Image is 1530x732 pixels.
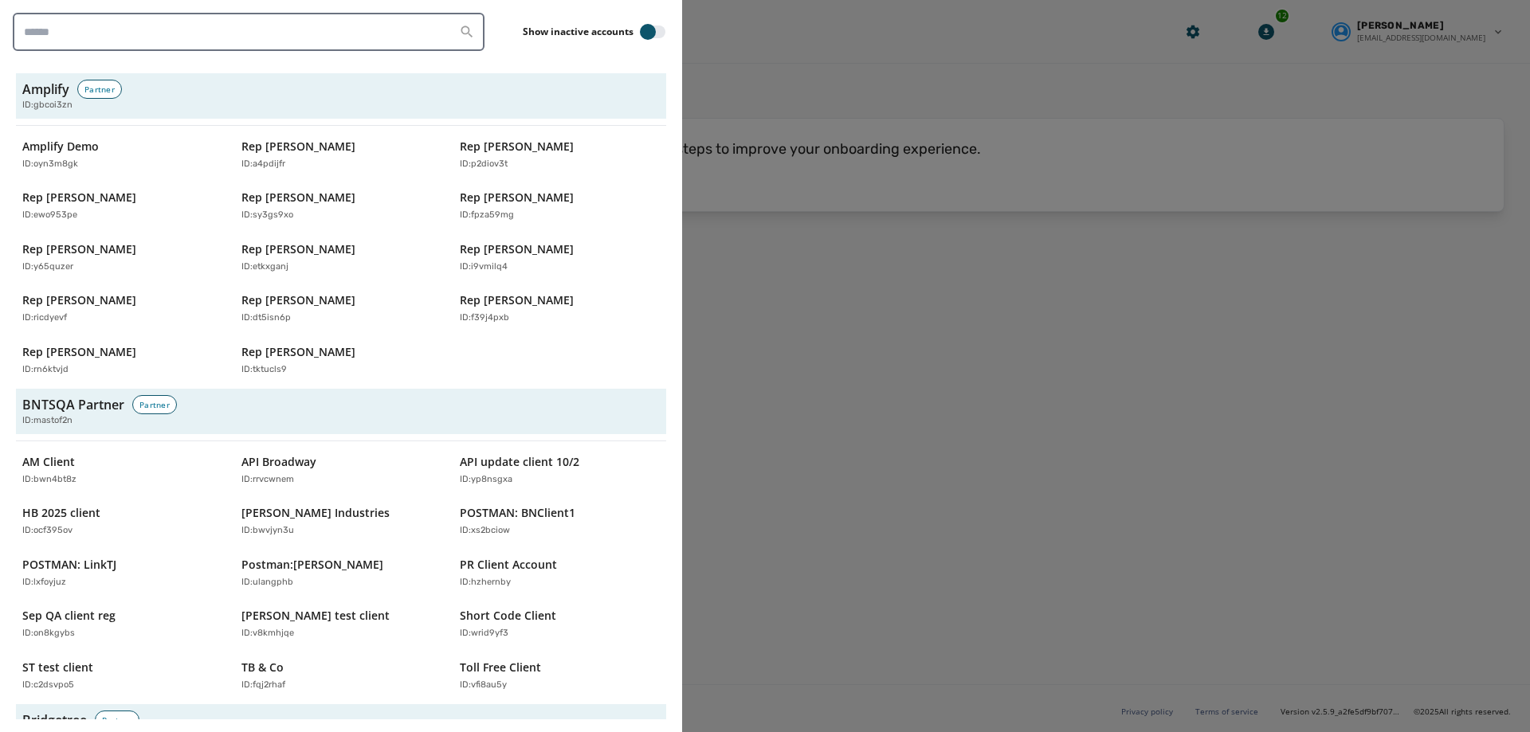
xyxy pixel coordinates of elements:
h3: Amplify [22,80,69,99]
p: ID: ocf395ov [22,524,73,538]
p: Rep [PERSON_NAME] [460,292,574,308]
p: Rep [PERSON_NAME] [241,241,355,257]
p: ID: fqj2rhaf [241,679,285,692]
button: ST test clientID:c2dsvpo5 [16,653,229,699]
p: Sep QA client reg [22,608,116,624]
p: POSTMAN: LinkTJ [22,557,116,573]
button: Rep [PERSON_NAME]ID:y65quzer [16,235,229,280]
button: Sep QA client regID:on8kgybs [16,601,229,647]
p: ID: oyn3m8gk [22,158,78,171]
p: ID: hzhernby [460,576,511,589]
p: ID: wrid9yf3 [460,627,508,640]
p: ID: xs2bciow [460,524,510,538]
p: Short Code Client [460,608,556,624]
p: Rep [PERSON_NAME] [22,190,136,206]
button: Rep [PERSON_NAME]ID:fpza59mg [453,183,666,229]
p: ID: dt5isn6p [241,311,291,325]
button: POSTMAN: LinkTJID:lxfoyjuz [16,550,229,596]
p: API Broadway [241,454,316,470]
p: ID: sy3gs9xo [241,209,293,222]
div: Partner [132,395,177,414]
p: ID: y65quzer [22,260,73,274]
p: ID: a4pdijfr [241,158,285,171]
p: ID: etkxganj [241,260,288,274]
p: POSTMAN: BNClient1 [460,505,575,521]
p: ID: yp8nsgxa [460,473,512,487]
p: Postman:[PERSON_NAME] [241,557,383,573]
button: HB 2025 clientID:ocf395ov [16,499,229,544]
p: ID: rrvcwnem [241,473,294,487]
p: AM Client [22,454,75,470]
p: Rep [PERSON_NAME] [460,139,574,155]
button: Amplify DemoID:oyn3m8gk [16,132,229,178]
p: ID: bwvjyn3u [241,524,294,538]
p: Rep [PERSON_NAME] [460,190,574,206]
p: HB 2025 client [22,505,100,521]
h3: Bridgetree [22,710,87,730]
button: Rep [PERSON_NAME]ID:a4pdijfr [235,132,448,178]
h3: BNTSQA Partner [22,395,124,414]
label: Show inactive accounts [523,25,634,38]
p: Rep [PERSON_NAME] [22,241,136,257]
p: ID: on8kgybs [22,627,75,640]
p: API update client 10/2 [460,454,579,470]
button: Rep [PERSON_NAME]ID:ricdyevf [16,286,229,331]
button: Rep [PERSON_NAME]ID:f39j4pxb [453,286,666,331]
p: [PERSON_NAME] test client [241,608,390,624]
p: ID: ricdyevf [22,311,67,325]
p: ID: p2diov3t [460,158,508,171]
p: Amplify Demo [22,139,99,155]
p: Rep [PERSON_NAME] [241,344,355,360]
p: Rep [PERSON_NAME] [22,344,136,360]
p: ID: fpza59mg [460,209,514,222]
span: ID: gbcoi3zn [22,99,73,112]
p: ID: v8kmhjqe [241,627,294,640]
p: ID: lxfoyjuz [22,576,66,589]
button: Rep [PERSON_NAME]ID:sy3gs9xo [235,183,448,229]
p: Rep [PERSON_NAME] [241,190,355,206]
button: [PERSON_NAME] IndustriesID:bwvjyn3u [235,499,448,544]
p: ID: c2dsvpo5 [22,679,74,692]
button: Rep [PERSON_NAME]ID:etkxganj [235,235,448,280]
button: BNTSQA PartnerPartnerID:mastof2n [16,389,666,434]
button: AmplifyPartnerID:gbcoi3zn [16,73,666,119]
p: TB & Co [241,660,284,675]
p: ID: f39j4pxb [460,311,509,325]
button: Rep [PERSON_NAME]ID:i9vmilq4 [453,235,666,280]
p: ID: i9vmilq4 [460,260,508,274]
button: API BroadwayID:rrvcwnem [235,448,448,493]
button: Short Code ClientID:wrid9yf3 [453,601,666,647]
span: ID: mastof2n [22,414,73,428]
p: Toll Free Client [460,660,541,675]
div: Partner [95,710,139,730]
p: ID: ulangphb [241,576,293,589]
button: Rep [PERSON_NAME]ID:dt5isn6p [235,286,448,331]
p: PR Client Account [460,557,557,573]
button: API update client 10/2ID:yp8nsgxa [453,448,666,493]
p: ID: bwn4bt8z [22,473,76,487]
p: Rep [PERSON_NAME] [22,292,136,308]
button: Rep [PERSON_NAME]ID:p2diov3t [453,132,666,178]
button: Rep [PERSON_NAME]ID:ewo953pe [16,183,229,229]
button: Rep [PERSON_NAME]ID:tktucls9 [235,338,448,383]
button: POSTMAN: BNClient1ID:xs2bciow [453,499,666,544]
p: Rep [PERSON_NAME] [241,139,355,155]
button: TB & CoID:fqj2rhaf [235,653,448,699]
p: [PERSON_NAME] Industries [241,505,390,521]
div: Partner [77,80,122,99]
p: ID: rn6ktvjd [22,363,69,377]
p: ST test client [22,660,93,675]
p: ID: ewo953pe [22,209,77,222]
button: Toll Free ClientID:vfi8au5y [453,653,666,699]
p: Rep [PERSON_NAME] [241,292,355,308]
p: Rep [PERSON_NAME] [460,241,574,257]
button: PR Client AccountID:hzhernby [453,550,666,596]
button: Rep [PERSON_NAME]ID:rn6ktvjd [16,338,229,383]
button: AM ClientID:bwn4bt8z [16,448,229,493]
p: ID: vfi8au5y [460,679,507,692]
button: Postman:[PERSON_NAME]ID:ulangphb [235,550,448,596]
button: [PERSON_NAME] test clientID:v8kmhjqe [235,601,448,647]
p: ID: tktucls9 [241,363,287,377]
